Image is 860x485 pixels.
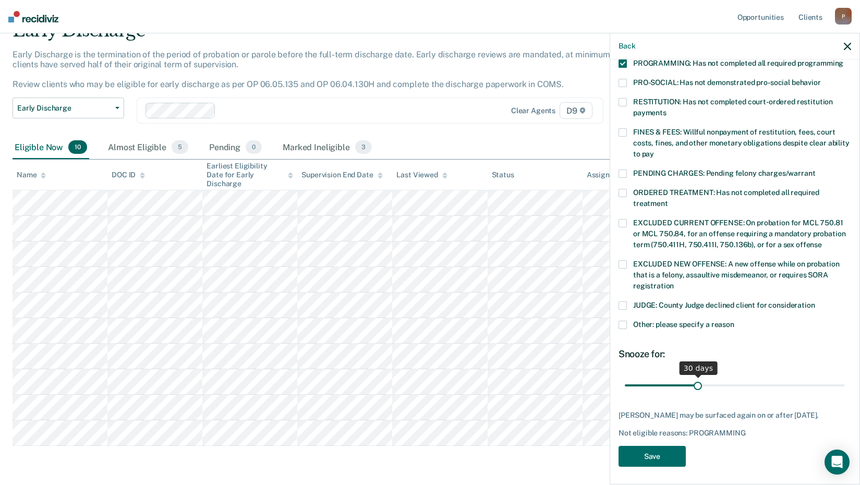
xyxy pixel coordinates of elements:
[8,11,58,22] img: Recidiviz
[619,42,635,51] button: Back
[680,361,718,375] div: 30 days
[633,320,734,329] span: Other: please specify a reason
[13,136,89,159] div: Eligible Now
[246,140,262,154] span: 0
[112,171,145,179] div: DOC ID
[825,450,850,475] div: Open Intercom Messenger
[68,140,87,154] span: 10
[106,136,190,159] div: Almost Eligible
[633,260,839,290] span: EXCLUDED NEW OFFENSE: A new offense while on probation that is a felony, assaultive misdemeanor, ...
[633,219,845,249] span: EXCLUDED CURRENT OFFENSE: On probation for MCL 750.81 or MCL 750.84, for an offense requiring a m...
[633,188,819,208] span: ORDERED TREATMENT: Has not completed all required treatment
[633,78,821,87] span: PRO-SOCIAL: Has not demonstrated pro-social behavior
[207,136,264,159] div: Pending
[619,348,851,360] div: Snooze for:
[587,171,636,179] div: Assigned to
[17,104,111,113] span: Early Discharge
[172,140,188,154] span: 5
[13,20,658,50] div: Early Discharge
[633,98,833,117] span: RESTITUTION: Has not completed court-ordered restitution payments
[13,50,633,90] p: Early Discharge is the termination of the period of probation or parole before the full-term disc...
[207,162,293,188] div: Earliest Eligibility Date for Early Discharge
[633,128,850,158] span: FINES & FEES: Willful nonpayment of restitution, fees, court costs, fines, and other monetary obl...
[301,171,382,179] div: Supervision End Date
[619,411,851,420] div: [PERSON_NAME] may be surfaced again on or after [DATE].
[633,169,815,177] span: PENDING CHARGES: Pending felony charges/warrant
[633,301,815,309] span: JUDGE: County Judge declined client for consideration
[17,171,46,179] div: Name
[511,106,555,115] div: Clear agents
[281,136,374,159] div: Marked Ineligible
[619,429,851,438] div: Not eligible reasons: PROGRAMMING
[355,140,372,154] span: 3
[633,59,843,67] span: PROGRAMMING: Has not completed all required programming
[619,446,686,467] button: Save
[492,171,514,179] div: Status
[560,102,592,119] span: D9
[835,8,852,25] div: P
[396,171,447,179] div: Last Viewed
